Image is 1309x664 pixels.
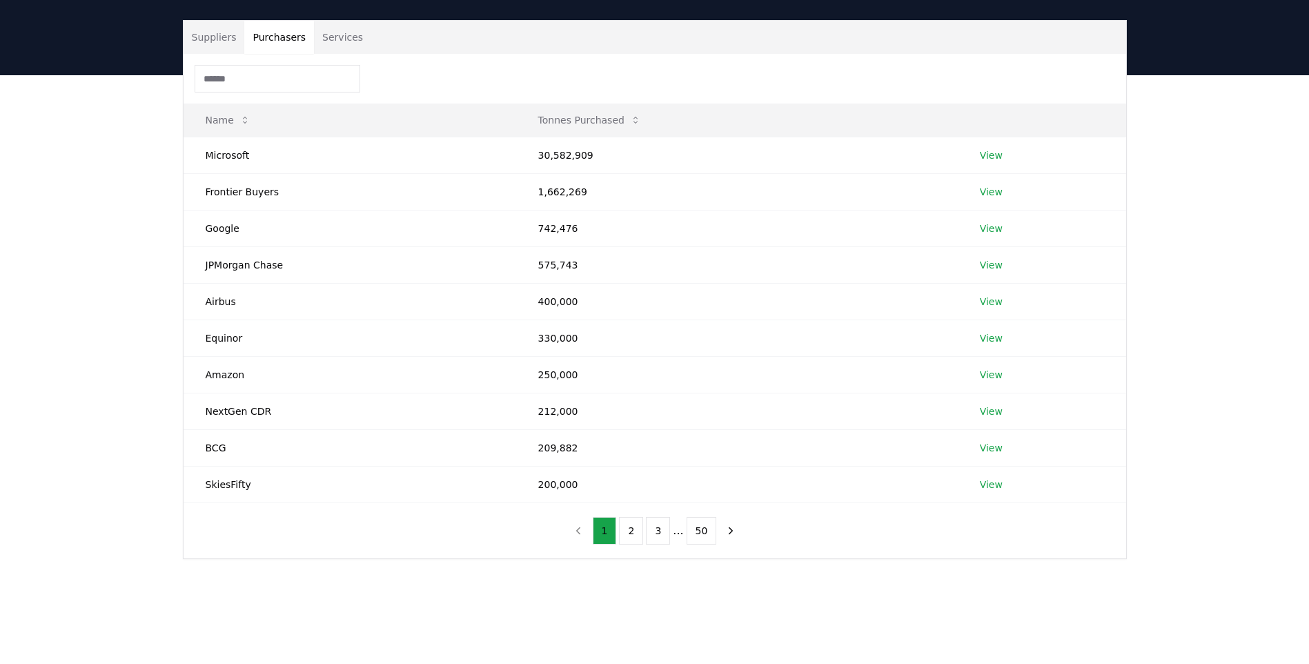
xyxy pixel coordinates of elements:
[619,517,643,545] button: 2
[184,429,516,466] td: BCG
[184,320,516,356] td: Equinor
[516,466,958,502] td: 200,000
[184,210,516,246] td: Google
[673,523,683,539] li: ...
[516,429,958,466] td: 209,882
[527,106,652,134] button: Tonnes Purchased
[184,283,516,320] td: Airbus
[184,356,516,393] td: Amazon
[516,210,958,246] td: 742,476
[980,331,1003,345] a: View
[980,478,1003,491] a: View
[980,258,1003,272] a: View
[516,246,958,283] td: 575,743
[516,356,958,393] td: 250,000
[516,320,958,356] td: 330,000
[980,295,1003,309] a: View
[719,517,742,545] button: next page
[184,393,516,429] td: NextGen CDR
[980,368,1003,382] a: View
[184,466,516,502] td: SkiesFifty
[980,441,1003,455] a: View
[184,21,245,54] button: Suppliers
[646,517,670,545] button: 3
[184,137,516,173] td: Microsoft
[184,246,516,283] td: JPMorgan Chase
[980,222,1003,235] a: View
[184,173,516,210] td: Frontier Buyers
[980,185,1003,199] a: View
[314,21,371,54] button: Services
[516,173,958,210] td: 1,662,269
[195,106,262,134] button: Name
[244,21,314,54] button: Purchasers
[516,393,958,429] td: 212,000
[980,148,1003,162] a: View
[687,517,717,545] button: 50
[980,404,1003,418] a: View
[516,137,958,173] td: 30,582,909
[516,283,958,320] td: 400,000
[593,517,617,545] button: 1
